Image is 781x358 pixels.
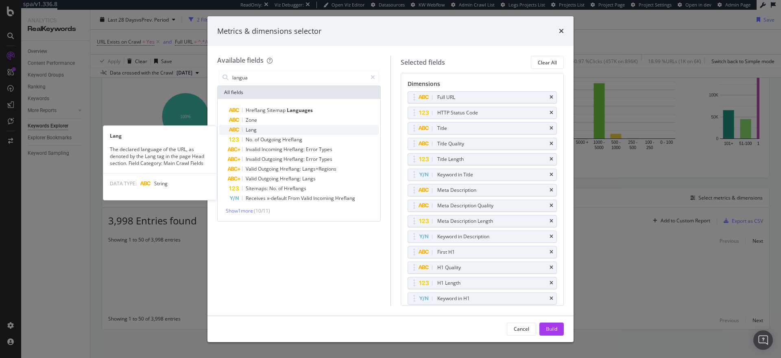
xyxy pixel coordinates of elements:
span: Hreflang: [280,165,302,172]
div: Title Length [437,155,464,163]
span: No. [246,136,255,143]
span: From [288,195,301,202]
div: First H1 [437,248,455,256]
span: Hreflang: [284,146,306,153]
div: Meta Description [437,186,476,194]
span: Outgoing [260,136,282,143]
div: Clear All [538,59,557,66]
div: H1 Qualitytimes [408,261,557,274]
div: Titletimes [408,122,557,134]
span: Show 1 more [226,207,253,214]
span: No. [269,185,278,192]
div: Metrics & dimensions selector [217,26,321,37]
span: Types [319,146,332,153]
span: Invalid [246,156,262,163]
div: Keyword in Descriptiontimes [408,231,557,243]
div: times [550,157,553,162]
div: Full URL [437,93,455,101]
div: HTTP Status Codetimes [408,107,557,119]
div: times [550,296,553,301]
div: times [550,250,553,255]
div: Title Qualitytimes [408,138,557,150]
span: Error [306,156,319,163]
span: of [278,185,284,192]
span: Zone [246,116,257,123]
span: x-default [267,195,288,202]
div: times [550,172,553,177]
div: Title [437,124,447,132]
div: H1 Quality [437,264,461,272]
span: Valid [301,195,313,202]
span: Hreflang: [284,156,306,163]
div: times [550,234,553,239]
span: Invalid [246,146,262,153]
span: Languages [287,107,313,114]
div: modal [207,16,574,342]
div: Dimensions [408,80,557,91]
div: Cancel [514,325,529,332]
div: times [550,110,553,115]
div: All fields [218,86,380,99]
div: First H1times [408,246,557,258]
div: times [550,126,553,131]
div: Meta Description Qualitytimes [408,200,557,212]
div: Open Intercom Messenger [753,330,773,350]
div: times [550,188,553,193]
div: H1 Lengthtimes [408,277,557,289]
div: The declared language of the URL, as denoted by the Lang tag in the page Head section. Field Cate... [103,146,216,167]
span: of [255,136,260,143]
div: Available fields [217,56,264,65]
button: Cancel [507,323,536,336]
span: Hreflang [335,195,355,202]
div: Keyword in H1times [408,292,557,305]
div: Meta Descriptiontimes [408,184,557,196]
span: Langs+Regions [302,165,336,172]
div: times [550,265,553,270]
div: Keyword in H1 [437,294,470,303]
span: Hreflang [282,136,302,143]
span: Valid [246,165,258,172]
span: Outgoing [262,156,284,163]
div: Title Lengthtimes [408,153,557,165]
div: Keyword in Description [437,233,489,241]
div: times [550,219,553,224]
div: times [550,203,553,208]
div: Build [546,325,557,332]
span: Sitemaps: [246,185,269,192]
div: Keyword in Title [437,171,473,179]
div: Selected fields [401,58,445,67]
div: Meta Description Quality [437,202,493,210]
div: times [559,26,564,37]
div: times [550,281,553,286]
div: times [550,141,553,146]
span: Receives [246,195,267,202]
div: HTTP Status Code [437,109,478,117]
span: Hreflang: [280,175,302,182]
span: Incoming [262,146,284,153]
input: Search by field name [231,71,367,83]
span: Valid [246,175,258,182]
div: H1 Length [437,279,460,287]
div: Meta Description Length [437,217,493,225]
span: Error [306,146,319,153]
div: Full URLtimes [408,91,557,103]
span: Outgoing [258,175,280,182]
span: Langs [302,175,316,182]
div: Title Quality [437,140,464,148]
button: Clear All [531,56,564,69]
div: Meta Description Lengthtimes [408,215,557,227]
div: times [550,95,553,100]
div: Keyword in Titletimes [408,169,557,181]
span: Hreflang [246,107,267,114]
span: Sitemap [267,107,287,114]
span: Types [319,156,332,163]
div: Lang [103,132,216,139]
span: Incoming [313,195,335,202]
span: ( 10 / 11 ) [254,207,270,214]
span: Hreflangs [284,185,306,192]
button: Build [539,323,564,336]
span: Outgoing [258,165,280,172]
span: Lang [246,126,257,133]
